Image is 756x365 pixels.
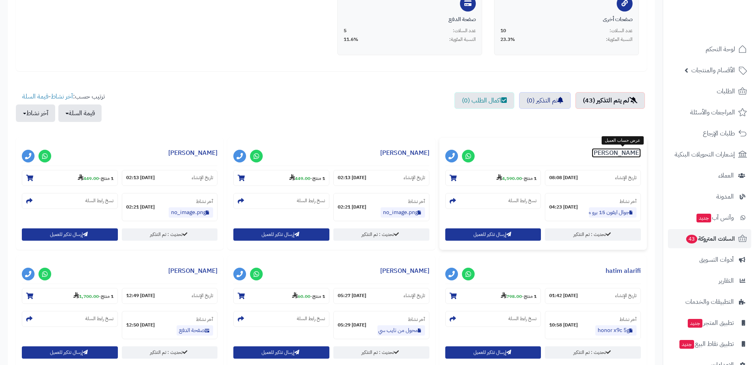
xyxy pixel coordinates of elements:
strong: 1,700.00 [73,293,99,300]
a: جوال ايفون 15 برو ماكس ذاكرة 256 جيجا [589,207,637,218]
span: تطبيق المتجر [687,317,734,328]
a: صفحة الدفع [177,325,213,336]
span: 43 [686,234,698,244]
a: honor x9c 5g [595,325,637,336]
section: نسخ رابط السلة [445,311,541,327]
a: تطبيق المتجرجديد [668,313,751,332]
small: تاريخ الإنشاء [192,174,213,181]
a: تحديث : تم التذكير [122,346,218,359]
strong: [DATE] 10:58 [549,322,578,328]
button: إرسال تذكير للعميل [233,346,329,359]
strong: [DATE] 05:27 [338,292,366,299]
button: آخر نشاط [16,104,55,122]
a: تطبيق نقاط البيعجديد [668,334,751,353]
a: لم يتم التذكير (43) [575,92,645,109]
strong: [DATE] 12:50 [126,322,155,328]
span: الأقسام والمنتجات [691,65,735,76]
a: hatim alarifi [606,266,641,276]
a: السلات المتروكة43 [668,229,751,248]
img: logo-2.png [702,6,748,23]
section: نسخ رابط السلة [233,311,329,327]
strong: [DATE] 04:23 [549,204,578,211]
strong: [DATE] 02:21 [126,204,155,211]
div: صفحة الدفع [344,15,476,23]
span: التقارير [719,275,734,286]
div: صفحات أخرى [500,15,633,23]
strong: [DATE] 01:42 [549,292,578,299]
section: 1 منتج-4,590.00 [445,170,541,186]
section: نسخ رابط السلة [445,193,541,209]
span: المدونة [716,191,734,202]
a: إشعارات التحويلات البنكية [668,145,751,164]
a: لوحة التحكم [668,40,751,59]
span: طلبات الإرجاع [703,128,735,139]
small: نسخ رابط السلة [85,315,113,322]
a: تحديث : تم التذكير [333,228,429,241]
small: نسخ رابط السلة [297,315,325,322]
span: جديد [679,340,694,349]
button: قيمة السلة [58,104,102,122]
a: أدوات التسويق [668,250,751,269]
strong: 4,590.00 [496,175,522,182]
a: وآتس آبجديد [668,208,751,227]
small: - [501,292,537,300]
small: تاريخ الإنشاء [192,292,213,299]
span: 10 [500,27,506,34]
strong: 449.00 [289,175,310,182]
a: المدونة [668,187,751,206]
span: 23.3% [500,36,515,43]
section: نسخ رابط السلة [233,193,329,209]
span: النسبة المئوية: [449,36,476,43]
a: المراجعات والأسئلة [668,103,751,122]
ul: ترتيب حسب: - [16,92,105,122]
a: [PERSON_NAME] [592,148,641,158]
div: عرض حساب العميل [602,136,644,145]
a: [PERSON_NAME] [380,266,429,276]
a: قيمة السلة [22,92,48,101]
a: العملاء [668,166,751,185]
button: إرسال تذكير للعميل [22,346,118,359]
small: - [292,292,325,300]
small: نسخ رابط السلة [85,197,113,204]
button: إرسال تذكير للعميل [233,228,329,241]
a: [PERSON_NAME] [380,148,429,158]
span: جديد [688,319,702,328]
a: اكمال الطلب (0) [454,92,514,109]
button: إرسال تذكير للعميل [22,228,118,241]
strong: [DATE] 02:13 [338,174,366,181]
span: عدد السلات: [610,27,633,34]
span: 5 [344,27,346,34]
strong: 1 منتج [524,293,537,300]
a: تم التذكير (0) [519,92,571,109]
button: إرسال تذكير للعميل [445,228,541,241]
a: [PERSON_NAME] [168,148,217,158]
small: تاريخ الإنشاء [404,292,425,299]
span: النسبة المئوية: [606,36,633,43]
a: تحديث : تم التذكير [333,346,429,359]
a: آخر نشاط [51,92,73,101]
small: آخر نشاط [408,316,425,323]
small: تاريخ الإنشاء [615,174,637,181]
section: نسخ رابط السلة [22,311,118,327]
strong: [DATE] 02:21 [338,204,366,211]
section: نسخ رابط السلة [22,193,118,209]
small: تاريخ الإنشاء [404,174,425,181]
small: تاريخ الإنشاء [615,292,637,299]
strong: 1 منتج [312,175,325,182]
a: الطلبات [668,82,751,101]
strong: 1 منتج [312,293,325,300]
section: 1 منتج-1,700.00 [22,288,118,304]
strong: [DATE] 05:29 [338,322,366,328]
a: تحديث : تم التذكير [545,346,641,359]
span: إشعارات التحويلات البنكية [675,149,735,160]
span: المراجعات والأسئلة [690,107,735,118]
a: تحديث : تم التذكير [545,228,641,241]
a: no_image.png [169,207,213,218]
section: 1 منتج-798.00 [445,288,541,304]
strong: [DATE] 02:13 [126,174,155,181]
button: إرسال تذكير للعميل [445,346,541,359]
strong: 449.00 [78,175,99,182]
small: نسخ رابط السلة [508,197,537,204]
span: وآتس آب [696,212,734,223]
small: آخر نشاط [408,198,425,205]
